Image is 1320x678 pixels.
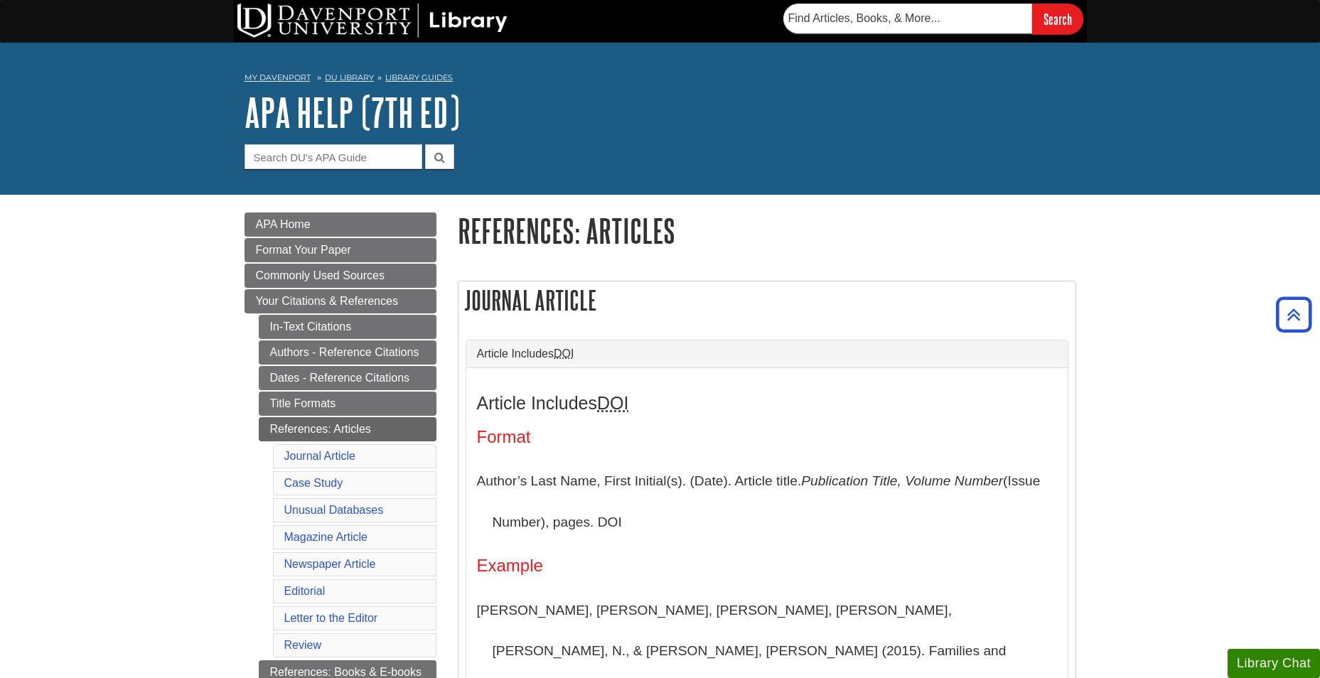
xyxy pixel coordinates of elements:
a: Library Guides [385,72,453,82]
abbr: Digital Object Identifier. This is the string of numbers associated with a particular article. No... [597,393,628,413]
a: APA Help (7th Ed) [245,90,460,134]
span: Format Your Paper [256,244,351,256]
a: Your Citations & References [245,289,436,313]
img: DU Library [237,4,508,38]
form: Searches DU Library's articles, books, and more [783,4,1083,34]
i: Publication Title, Volume Number [801,473,1003,488]
span: Your Citations & References [256,295,398,307]
a: Editorial [284,585,326,597]
a: Case Study [284,477,343,489]
input: Find Articles, Books, & More... [783,4,1032,33]
a: Format Your Paper [245,238,436,262]
a: Commonly Used Sources [245,264,436,288]
h1: References: Articles [458,212,1076,249]
input: Search DU's APA Guide [245,144,422,169]
a: DU Library [325,72,374,82]
a: Article IncludesDOI [477,348,1057,360]
button: Library Chat [1228,649,1320,678]
a: Dates - Reference Citations [259,366,436,390]
h2: Journal Article [458,281,1075,319]
a: Newspaper Article [284,558,376,570]
a: APA Home [245,212,436,237]
a: References: Articles [259,417,436,441]
a: Letter to the Editor [284,612,378,624]
abbr: Digital Object Identifier. This is the string of numbers associated with a particular article. No... [554,348,574,360]
a: Journal Article [284,450,356,462]
a: Back to Top [1271,305,1316,324]
h3: Article Includes [477,393,1057,414]
h4: Example [477,556,1057,575]
nav: breadcrumb [245,68,1076,91]
a: Unusual Databases [284,504,384,516]
p: Author’s Last Name, First Initial(s). (Date). Article title. (Issue Number), pages. DOI [477,461,1057,542]
a: My Davenport [245,72,311,84]
a: Magazine Article [284,531,367,543]
a: Authors - Reference Citations [259,340,436,365]
span: APA Home [256,218,311,230]
span: Commonly Used Sources [256,269,385,281]
a: Title Formats [259,392,436,416]
input: Search [1032,4,1083,34]
a: Review [284,639,321,651]
a: In-Text Citations [259,315,436,339]
h4: Format [477,428,1057,446]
